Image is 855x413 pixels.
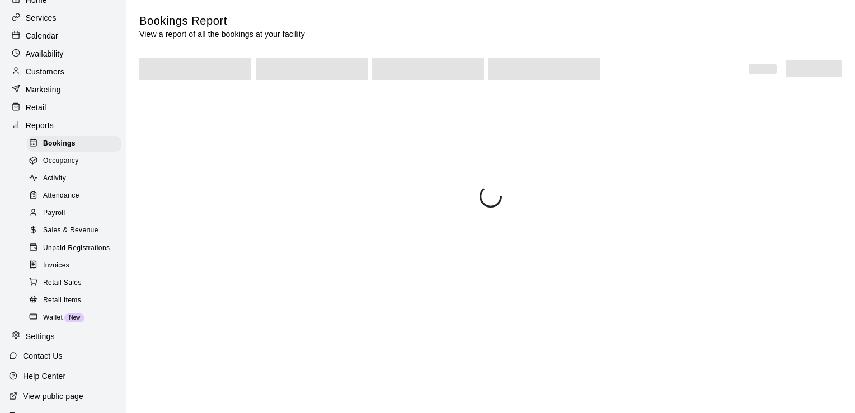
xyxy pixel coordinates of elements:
[27,136,121,152] div: Bookings
[27,170,126,187] a: Activity
[23,391,83,402] p: View public page
[43,208,65,219] span: Payroll
[27,274,126,292] a: Retail Sales
[9,81,117,98] a: Marketing
[26,30,58,41] p: Calendar
[43,260,69,271] span: Invoices
[27,258,121,274] div: Invoices
[43,173,66,184] span: Activity
[26,102,46,113] p: Retail
[27,309,126,326] a: WalletNew
[27,171,121,186] div: Activity
[27,223,121,238] div: Sales & Revenue
[26,331,55,342] p: Settings
[27,310,121,326] div: WalletNew
[43,138,76,149] span: Bookings
[27,293,121,308] div: Retail Items
[23,370,65,382] p: Help Center
[27,275,121,291] div: Retail Sales
[27,152,126,170] a: Occupancy
[27,205,121,221] div: Payroll
[9,328,117,345] a: Settings
[27,153,121,169] div: Occupancy
[9,10,117,26] a: Services
[43,225,98,236] span: Sales & Revenue
[26,66,64,77] p: Customers
[27,222,126,240] a: Sales & Revenue
[26,12,57,24] p: Services
[139,29,305,40] p: View a report of all the bookings at your facility
[43,278,82,289] span: Retail Sales
[27,257,126,274] a: Invoices
[27,135,126,152] a: Bookings
[43,295,81,306] span: Retail Items
[139,13,305,29] h5: Bookings Report
[27,187,126,205] a: Attendance
[9,99,117,116] a: Retail
[9,117,117,134] a: Reports
[26,48,64,59] p: Availability
[9,63,117,80] a: Customers
[43,312,63,323] span: Wallet
[27,241,121,256] div: Unpaid Registrations
[9,45,117,62] a: Availability
[27,292,126,309] a: Retail Items
[26,120,54,131] p: Reports
[43,156,79,167] span: Occupancy
[43,190,79,201] span: Attendance
[26,84,61,95] p: Marketing
[9,27,117,44] a: Calendar
[64,315,84,321] span: New
[27,240,126,257] a: Unpaid Registrations
[23,350,63,362] p: Contact Us
[43,243,110,254] span: Unpaid Registrations
[27,188,121,204] div: Attendance
[27,205,126,222] a: Payroll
